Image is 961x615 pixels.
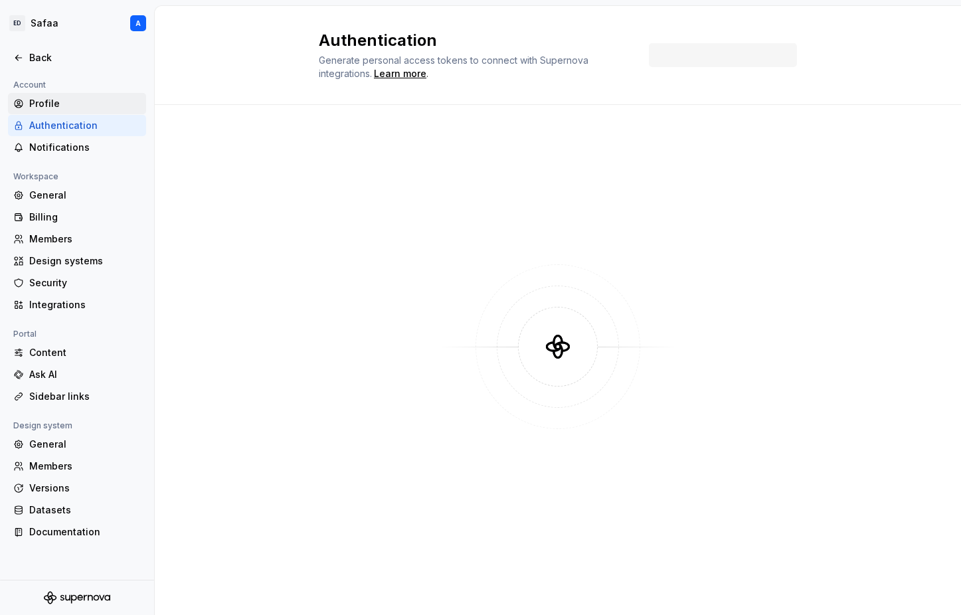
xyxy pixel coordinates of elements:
[8,137,146,158] a: Notifications
[29,503,141,517] div: Datasets
[29,460,141,473] div: Members
[8,499,146,521] a: Datasets
[8,169,64,185] div: Workspace
[29,51,141,64] div: Back
[44,591,110,604] svg: Supernova Logo
[29,298,141,311] div: Integrations
[29,254,141,268] div: Design systems
[8,521,146,543] a: Documentation
[8,364,146,385] a: Ask AI
[31,17,58,30] div: Safaa
[29,368,141,381] div: Ask AI
[29,97,141,110] div: Profile
[8,77,51,93] div: Account
[8,386,146,407] a: Sidebar links
[8,418,78,434] div: Design system
[29,525,141,539] div: Documentation
[29,189,141,202] div: General
[29,211,141,224] div: Billing
[3,9,151,38] button: EDSafaaA
[29,232,141,246] div: Members
[9,15,25,31] div: ED
[8,93,146,114] a: Profile
[8,228,146,250] a: Members
[29,346,141,359] div: Content
[8,47,146,68] a: Back
[372,69,428,79] span: .
[8,342,146,363] a: Content
[29,276,141,290] div: Security
[8,250,146,272] a: Design systems
[8,434,146,455] a: General
[29,390,141,403] div: Sidebar links
[8,456,146,477] a: Members
[319,54,591,79] span: Generate personal access tokens to connect with Supernova integrations.
[8,185,146,206] a: General
[8,272,146,294] a: Security
[319,30,633,51] h2: Authentication
[8,207,146,228] a: Billing
[135,18,141,29] div: A
[8,115,146,136] a: Authentication
[29,119,141,132] div: Authentication
[374,67,426,80] a: Learn more
[29,141,141,154] div: Notifications
[8,294,146,315] a: Integrations
[29,482,141,495] div: Versions
[8,326,42,342] div: Portal
[8,478,146,499] a: Versions
[29,438,141,451] div: General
